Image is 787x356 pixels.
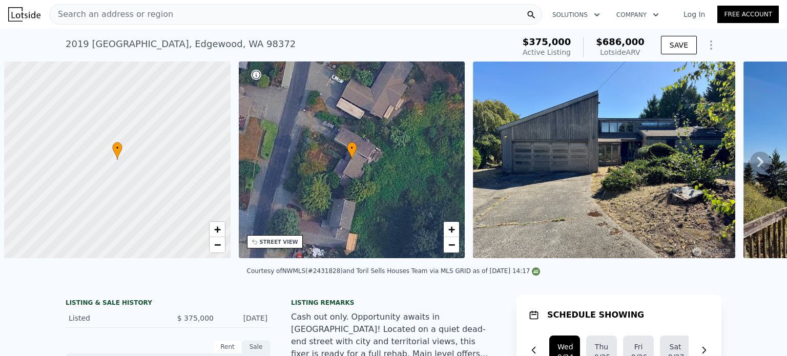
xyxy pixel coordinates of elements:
[112,142,122,160] div: •
[291,299,496,307] div: Listing remarks
[222,313,267,323] div: [DATE]
[596,47,645,57] div: Lotside ARV
[473,61,735,258] img: Sale: 169756043 Parcel: 100430869
[557,342,572,352] div: Wed
[448,223,455,236] span: +
[701,35,721,55] button: Show Options
[717,6,779,23] a: Free Account
[210,237,225,253] a: Zoom out
[608,6,667,24] button: Company
[214,238,220,251] span: −
[210,222,225,237] a: Zoom in
[66,37,296,51] div: 2019 [GEOGRAPHIC_DATA] , Edgewood , WA 98372
[596,36,645,47] span: $686,000
[444,237,459,253] a: Zoom out
[523,48,571,56] span: Active Listing
[50,8,173,20] span: Search an address or region
[544,6,608,24] button: Solutions
[177,314,214,322] span: $ 375,000
[347,143,357,153] span: •
[66,299,271,309] div: LISTING & SALE HISTORY
[631,342,646,352] div: Fri
[547,309,644,321] h1: SCHEDULE SHOWING
[668,342,682,352] div: Sat
[661,36,697,54] button: SAVE
[8,7,40,22] img: Lotside
[260,238,298,246] div: STREET VIEW
[112,143,122,153] span: •
[242,340,271,353] div: Sale
[444,222,459,237] a: Zoom in
[247,267,541,275] div: Courtesy of NWMLS (#2431828) and Toril Sells Houses Team via MLS GRID as of [DATE] 14:17
[213,340,242,353] div: Rent
[214,223,220,236] span: +
[523,36,571,47] span: $375,000
[448,238,455,251] span: −
[347,142,357,160] div: •
[671,9,717,19] a: Log In
[532,267,540,276] img: NWMLS Logo
[69,313,160,323] div: Listed
[594,342,609,352] div: Thu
